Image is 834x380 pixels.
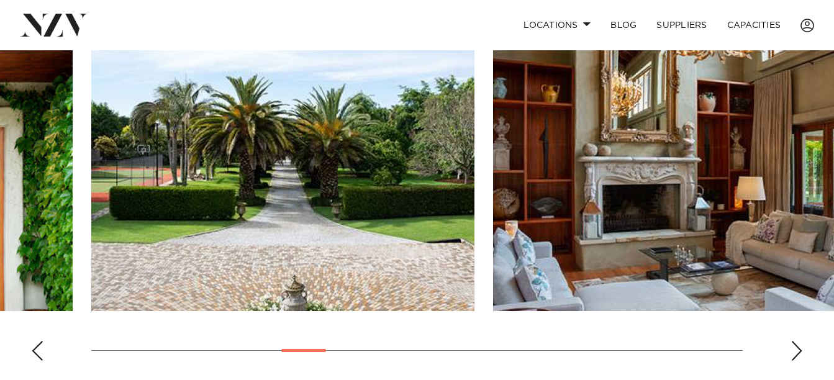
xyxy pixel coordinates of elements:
img: nzv-logo.png [20,14,88,36]
a: BLOG [601,12,646,38]
a: Locations [514,12,601,38]
a: Capacities [717,12,791,38]
a: SUPPLIERS [646,12,717,38]
swiper-slide: 8 / 24 [91,30,474,311]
